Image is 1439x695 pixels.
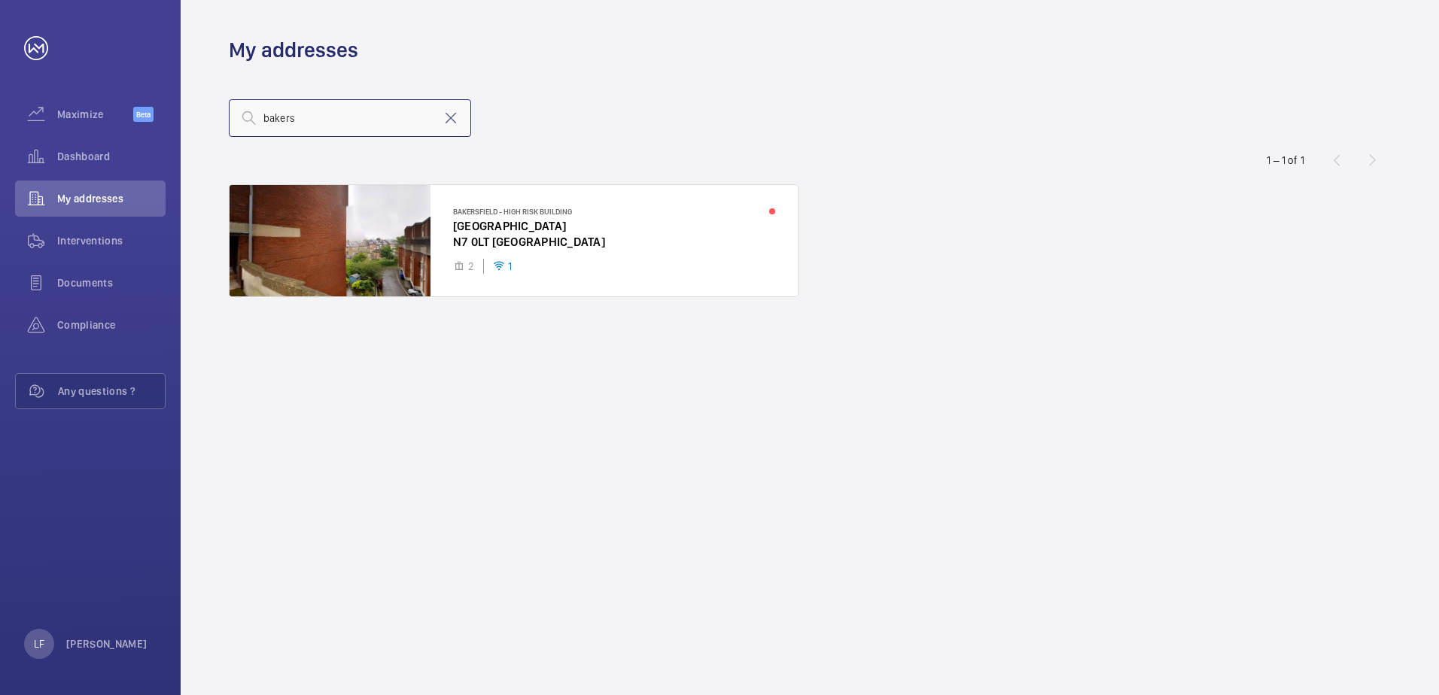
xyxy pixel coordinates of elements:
span: My addresses [57,191,166,206]
span: Compliance [57,317,166,332]
p: [PERSON_NAME] [66,636,148,651]
div: 1 – 1 of 1 [1267,153,1304,168]
p: LF [34,636,44,651]
span: Interventions [57,233,166,248]
span: Maximize [57,107,133,122]
span: Any questions ? [58,384,165,399]
input: Search by address [229,99,471,137]
span: Documents [57,275,166,290]
span: Dashboard [57,149,166,164]
span: Beta [133,107,154,122]
h1: My addresses [229,36,358,64]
